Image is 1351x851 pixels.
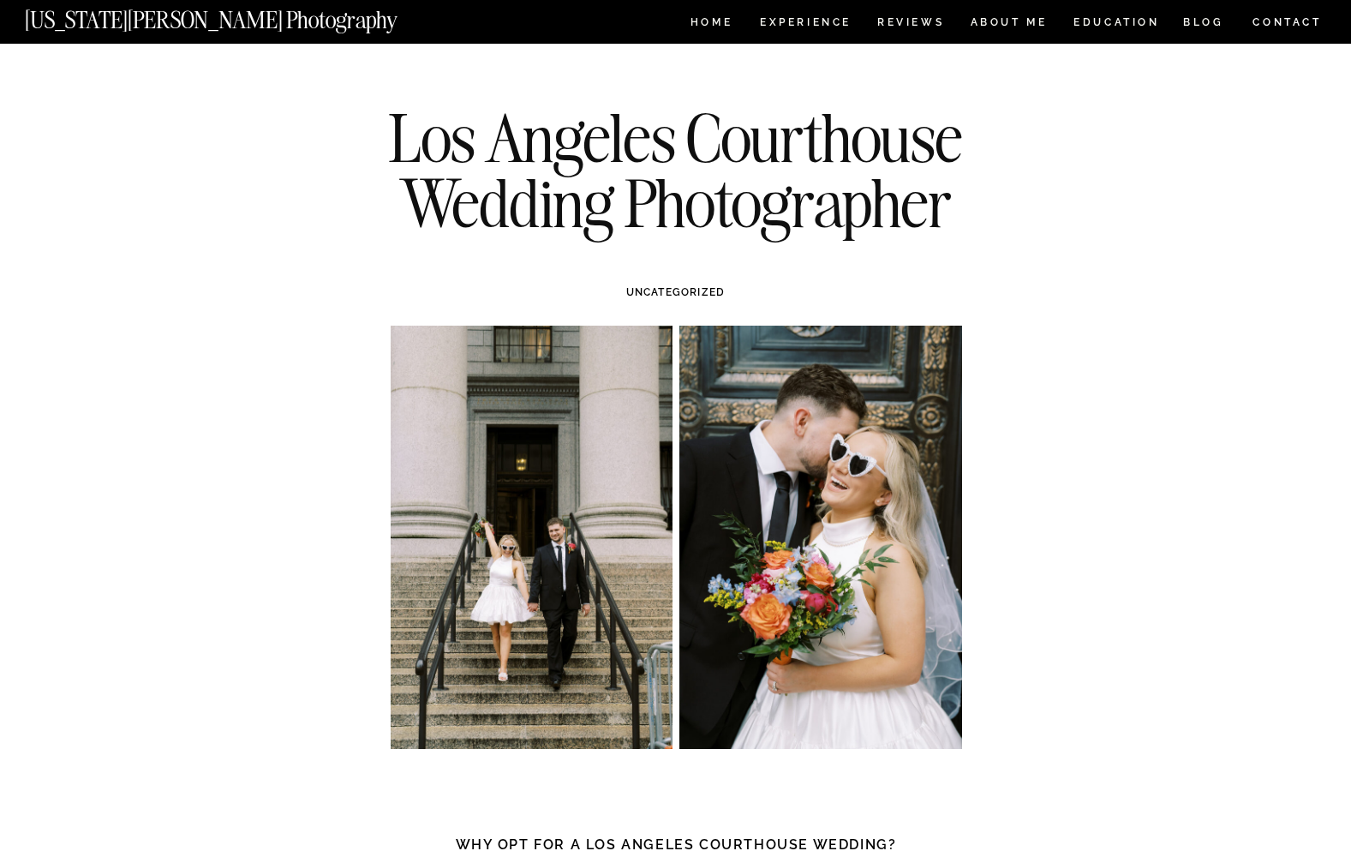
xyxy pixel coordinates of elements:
h1: Los Angeles Courthouse Wedding Photographer [365,105,987,235]
a: REVIEWS [877,17,942,32]
a: HOME [687,17,736,32]
a: ABOUT ME [970,17,1048,32]
a: Uncategorized [626,286,726,298]
a: CONTACT [1252,13,1323,32]
a: EDUCATION [1072,17,1162,32]
a: Experience [760,17,850,32]
a: BLOG [1183,17,1224,32]
a: [US_STATE][PERSON_NAME] Photography [25,9,455,23]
